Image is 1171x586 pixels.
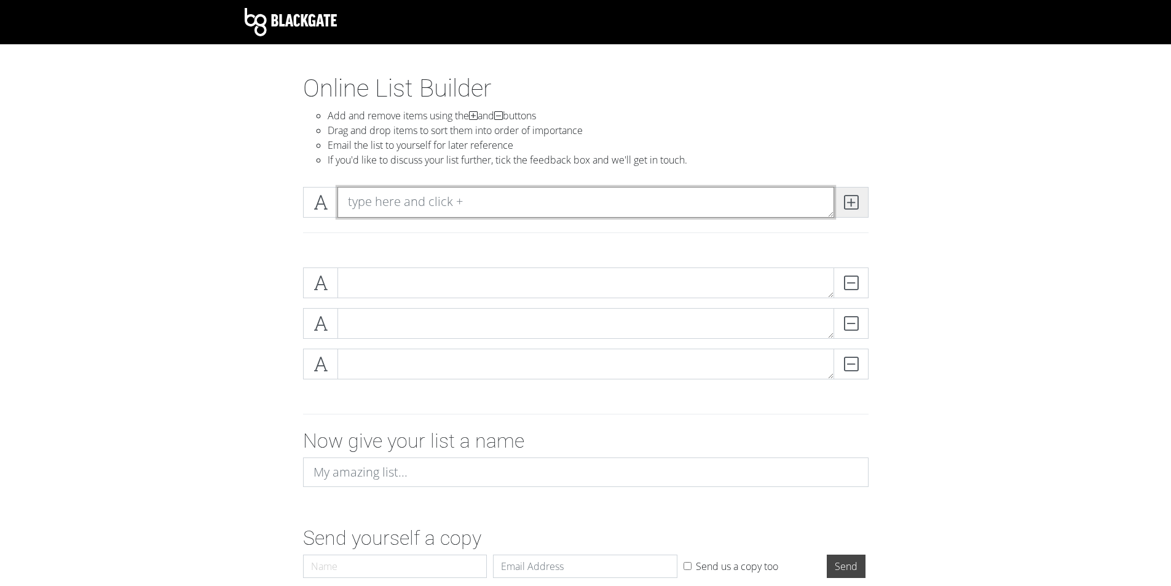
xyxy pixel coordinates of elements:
[303,74,869,103] h1: Online List Builder
[303,555,487,578] input: Name
[328,108,869,123] li: Add and remove items using the and buttons
[696,559,778,574] label: Send us a copy too
[303,429,869,453] h2: Now give your list a name
[303,526,869,550] h2: Send yourself a copy
[328,138,869,152] li: Email the list to yourself for later reference
[328,152,869,167] li: If you'd like to discuss your list further, tick the feedback box and we'll get in touch.
[245,8,337,36] img: Blackgate
[493,555,677,578] input: Email Address
[303,457,869,487] input: My amazing list...
[827,555,865,578] input: Send
[328,123,869,138] li: Drag and drop items to sort them into order of importance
